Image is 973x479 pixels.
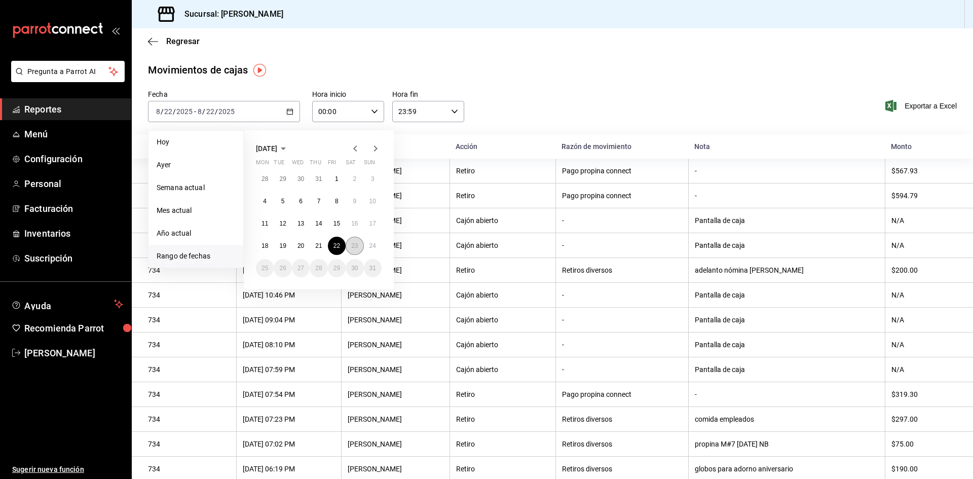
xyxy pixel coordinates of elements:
div: [DATE] 06:19 PM [243,465,335,473]
span: / [215,107,218,116]
div: [PERSON_NAME] [348,341,443,349]
button: August 5, 2025 [274,192,291,210]
button: August 16, 2025 [346,214,363,233]
div: Cajón abierto [456,216,549,225]
span: - [194,107,196,116]
abbr: August 15, 2025 [333,220,340,227]
span: Reportes [24,102,123,116]
div: [PERSON_NAME] [348,365,443,374]
div: Pantalla de caja [695,316,879,324]
button: [DATE] [256,142,289,155]
button: August 14, 2025 [310,214,327,233]
span: Pregunta a Parrot AI [27,66,109,77]
div: globos para adorno aniversario [695,465,879,473]
abbr: Saturday [346,159,356,170]
button: Pregunta a Parrot AI [11,61,125,82]
button: August 28, 2025 [310,259,327,277]
div: [DATE] 09:04 PM [243,316,335,324]
button: August 26, 2025 [274,259,291,277]
abbr: August 6, 2025 [299,198,303,205]
div: - [695,167,879,175]
button: August 31, 2025 [364,259,382,277]
button: August 13, 2025 [292,214,310,233]
div: N/A [891,365,957,374]
span: Inventarios [24,227,123,240]
span: Año actual [157,228,235,239]
input: -- [197,107,202,116]
button: August 10, 2025 [364,192,382,210]
input: ---- [176,107,193,116]
div: Pantalla de caja [695,291,879,299]
abbr: August 8, 2025 [335,198,339,205]
div: Retiros diversos [562,465,682,473]
div: [PERSON_NAME] [348,415,443,423]
div: 734 [148,415,230,423]
abbr: August 31, 2025 [369,265,376,272]
div: [DATE] 08:10 PM [243,341,335,349]
abbr: August 23, 2025 [351,242,358,249]
div: propina M#7 [DATE] NB [695,440,879,448]
button: August 19, 2025 [274,237,291,255]
th: Monto [885,134,973,159]
div: - [695,192,879,200]
abbr: August 5, 2025 [281,198,285,205]
button: August 1, 2025 [328,170,346,188]
abbr: August 11, 2025 [261,220,268,227]
abbr: August 16, 2025 [351,220,358,227]
label: Hora inicio [312,91,384,98]
div: Retiro [456,266,549,274]
abbr: Sunday [364,159,375,170]
input: ---- [218,107,235,116]
div: - [562,291,682,299]
div: Pantalla de caja [695,341,879,349]
div: Pantalla de caja [695,241,879,249]
abbr: August 27, 2025 [297,265,304,272]
span: / [202,107,205,116]
button: Exportar a Excel [887,100,957,112]
abbr: August 18, 2025 [261,242,268,249]
abbr: Thursday [310,159,321,170]
abbr: Friday [328,159,336,170]
abbr: August 12, 2025 [279,220,286,227]
span: [DATE] [256,144,277,153]
abbr: August 10, 2025 [369,198,376,205]
button: August 30, 2025 [346,259,363,277]
span: Sugerir nueva función [12,464,123,475]
span: / [173,107,176,116]
span: Ayer [157,160,235,170]
div: Pago propina connect [562,192,682,200]
div: - [562,316,682,324]
div: 734 [148,291,230,299]
button: August 17, 2025 [364,214,382,233]
abbr: Wednesday [292,159,304,170]
div: Pago propina connect [562,167,682,175]
span: Menú [24,127,123,141]
label: Hora fin [392,91,464,98]
div: adelanto nómina [PERSON_NAME] [695,266,879,274]
button: August 6, 2025 [292,192,310,210]
abbr: August 20, 2025 [297,242,304,249]
div: Cajón abierto [456,316,549,324]
div: Cajón abierto [456,341,549,349]
abbr: August 13, 2025 [297,220,304,227]
button: August 27, 2025 [292,259,310,277]
div: 734 [148,465,230,473]
h3: Sucursal: [PERSON_NAME] [176,8,283,20]
abbr: July 28, 2025 [261,175,268,182]
abbr: August 7, 2025 [317,198,321,205]
div: [DATE] 07:59 PM [243,365,335,374]
div: N/A [891,291,957,299]
div: 734 [148,440,230,448]
div: Pantalla de caja [695,216,879,225]
button: August 4, 2025 [256,192,274,210]
button: August 15, 2025 [328,214,346,233]
button: August 8, 2025 [328,192,346,210]
abbr: August 21, 2025 [315,242,322,249]
abbr: August 9, 2025 [353,198,356,205]
abbr: August 29, 2025 [333,265,340,272]
th: Corte de caja [132,134,237,159]
button: Tooltip marker [253,64,266,77]
button: August 20, 2025 [292,237,310,255]
input: -- [164,107,173,116]
div: Cajón abierto [456,291,549,299]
